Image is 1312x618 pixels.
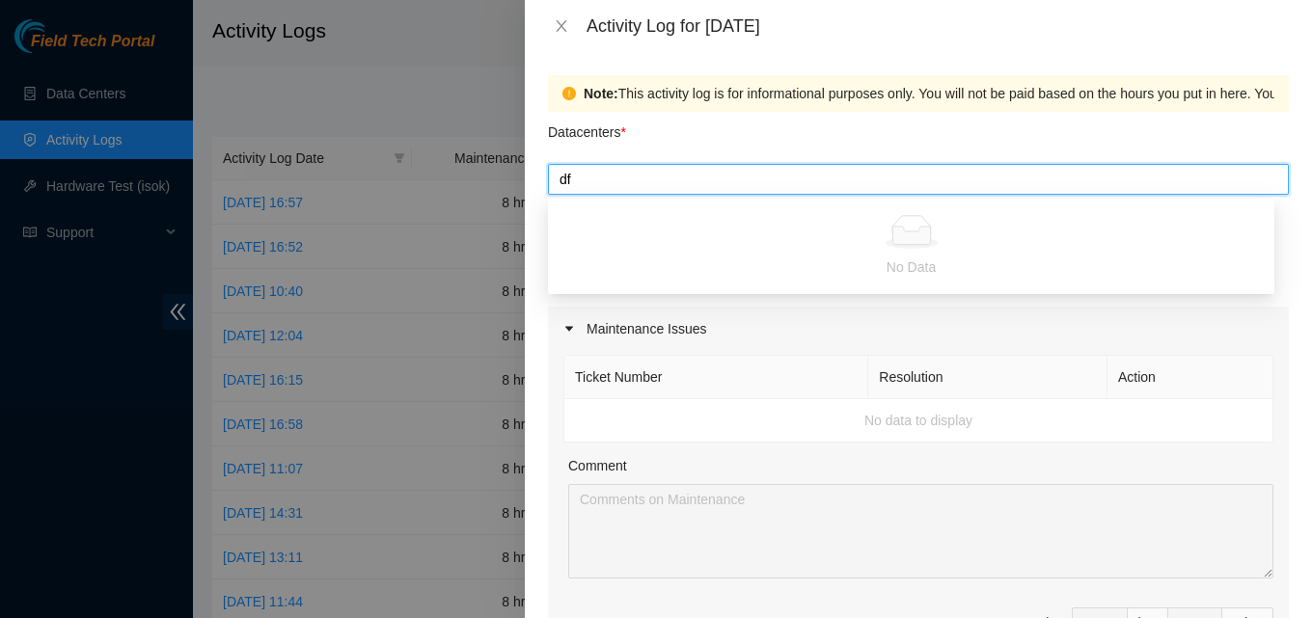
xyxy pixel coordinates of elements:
[564,399,1273,443] td: No data to display
[562,87,576,100] span: exclamation-circle
[563,323,575,335] span: caret-right
[568,484,1273,578] textarea: Comment
[568,455,627,476] label: Comment
[1107,356,1273,399] th: Action
[868,356,1107,399] th: Resolution
[554,18,569,34] span: close
[548,17,575,36] button: Close
[564,356,868,399] th: Ticket Number
[548,307,1289,351] div: Maintenance Issues
[560,256,1263,278] div: No Data
[548,112,626,143] p: Datacenters
[584,83,618,104] strong: Note:
[587,15,1289,37] div: Activity Log for [DATE]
